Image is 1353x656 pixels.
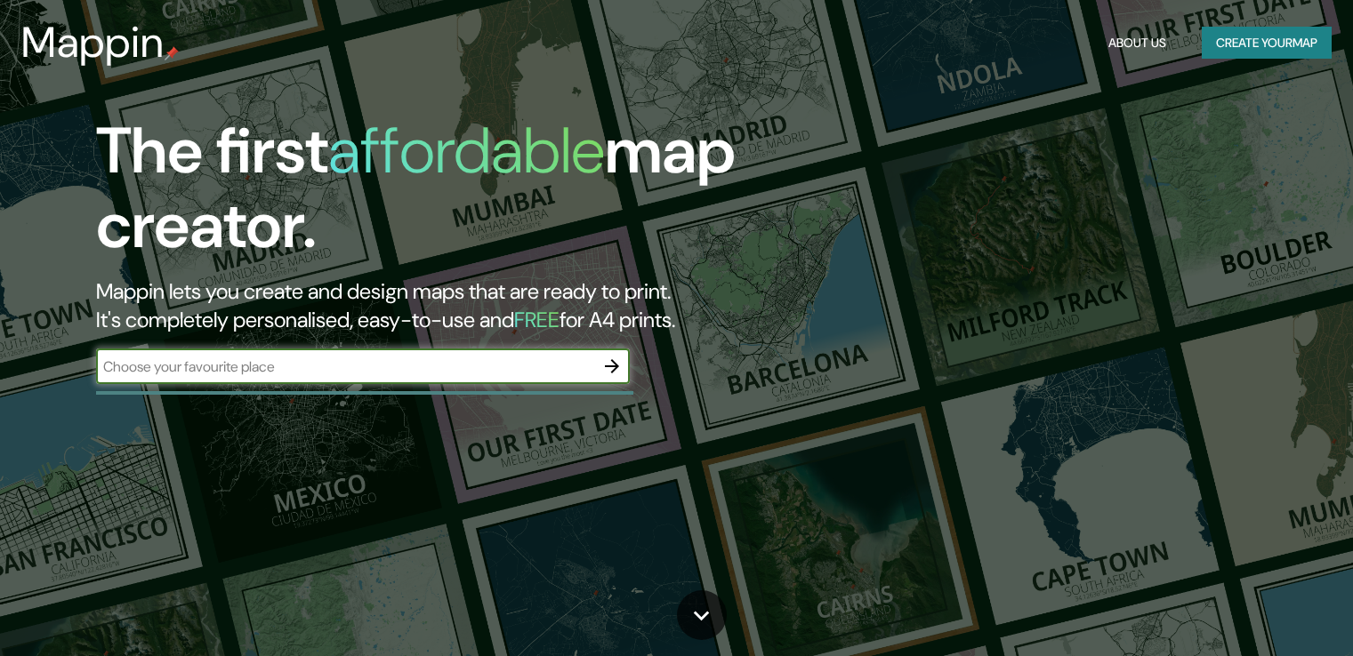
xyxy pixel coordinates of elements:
h3: Mappin [21,18,165,68]
h5: FREE [514,306,560,333]
button: Create yourmap [1202,27,1332,60]
h1: The first map creator. [96,114,773,277]
img: mappin-pin [165,46,179,60]
h1: affordable [328,109,605,192]
button: About Us [1101,27,1173,60]
h2: Mappin lets you create and design maps that are ready to print. It's completely personalised, eas... [96,277,773,334]
input: Choose your favourite place [96,356,594,377]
